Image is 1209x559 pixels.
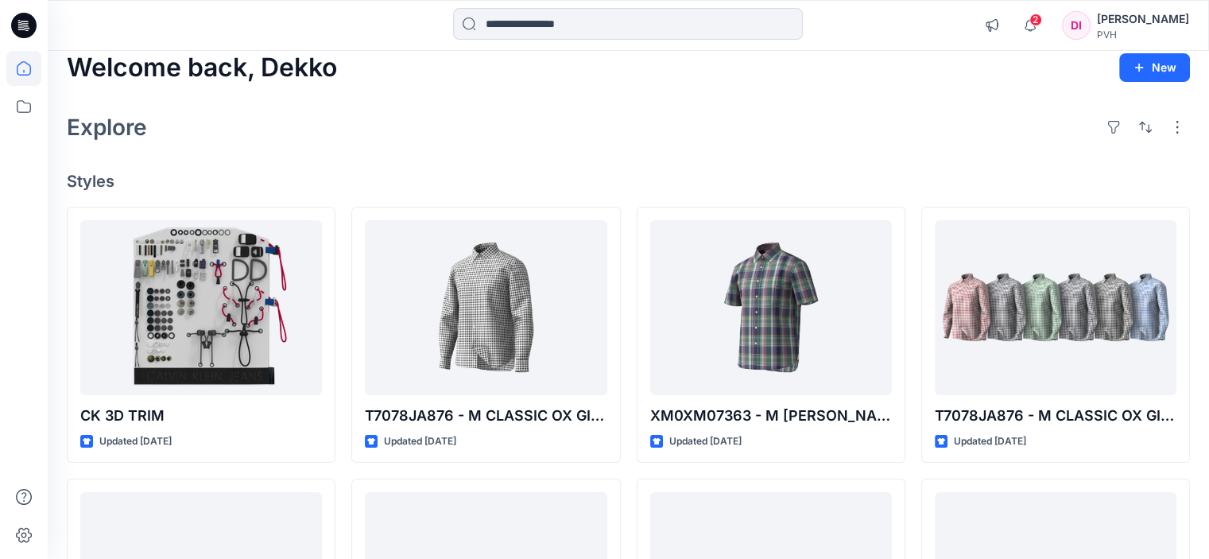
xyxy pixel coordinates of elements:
div: DI [1062,11,1091,40]
h2: Explore [67,115,147,140]
a: T7078JA876 - M CLASSIC OX GINGHAM RF SHIRT - FIT - V02 [365,220,606,395]
div: [PERSON_NAME] [1097,10,1189,29]
span: 2 [1029,14,1042,26]
h4: Styles [67,172,1190,191]
h2: Welcome back, Dekko [67,53,337,83]
div: PVH [1097,29,1189,41]
p: Updated [DATE] [384,433,456,450]
p: XM0XM07363 - M [PERSON_NAME] PLAID OXFORD SS RGF - FIT - V02 [650,405,892,427]
p: CK 3D TRIM [80,405,322,427]
a: T7078JA876 - M CLASSIC OX GINGHAM RF SHIRT - FIT - V01 [935,220,1176,395]
a: XM0XM07363 - M QUINN PLAID OXFORD SS RGF - FIT - V02 [650,220,892,395]
p: Updated [DATE] [99,433,172,450]
a: CK 3D TRIM [80,220,322,395]
p: Updated [DATE] [954,433,1026,450]
p: Updated [DATE] [669,433,742,450]
p: T7078JA876 - M CLASSIC OX GINGHAM RF SHIRT - FIT - V01 [935,405,1176,427]
p: T7078JA876 - M CLASSIC OX GINGHAM RF SHIRT - FIT - V02 [365,405,606,427]
button: New [1119,53,1190,82]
